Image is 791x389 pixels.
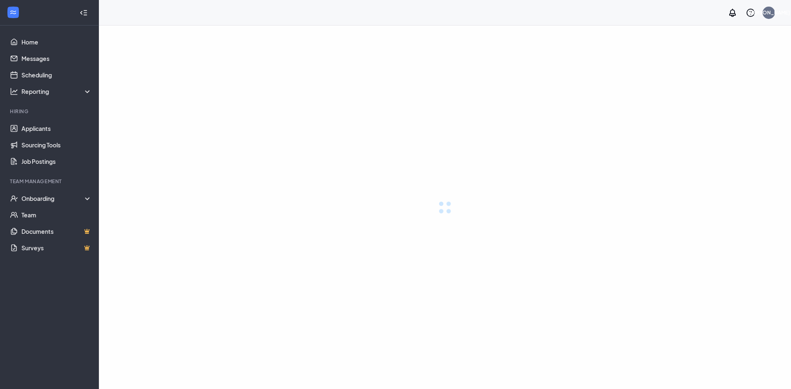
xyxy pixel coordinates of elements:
[21,207,92,223] a: Team
[728,8,737,18] svg: Notifications
[10,194,18,203] svg: UserCheck
[746,8,756,18] svg: QuestionInfo
[21,137,92,153] a: Sourcing Tools
[21,194,92,203] div: Onboarding
[748,9,790,16] div: [PERSON_NAME]
[21,153,92,170] a: Job Postings
[21,223,92,240] a: DocumentsCrown
[10,178,90,185] div: Team Management
[10,108,90,115] div: Hiring
[80,9,88,17] svg: Collapse
[21,120,92,137] a: Applicants
[9,8,17,16] svg: WorkstreamLogo
[21,87,92,96] div: Reporting
[21,67,92,83] a: Scheduling
[21,50,92,67] a: Messages
[21,34,92,50] a: Home
[10,87,18,96] svg: Analysis
[21,240,92,256] a: SurveysCrown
